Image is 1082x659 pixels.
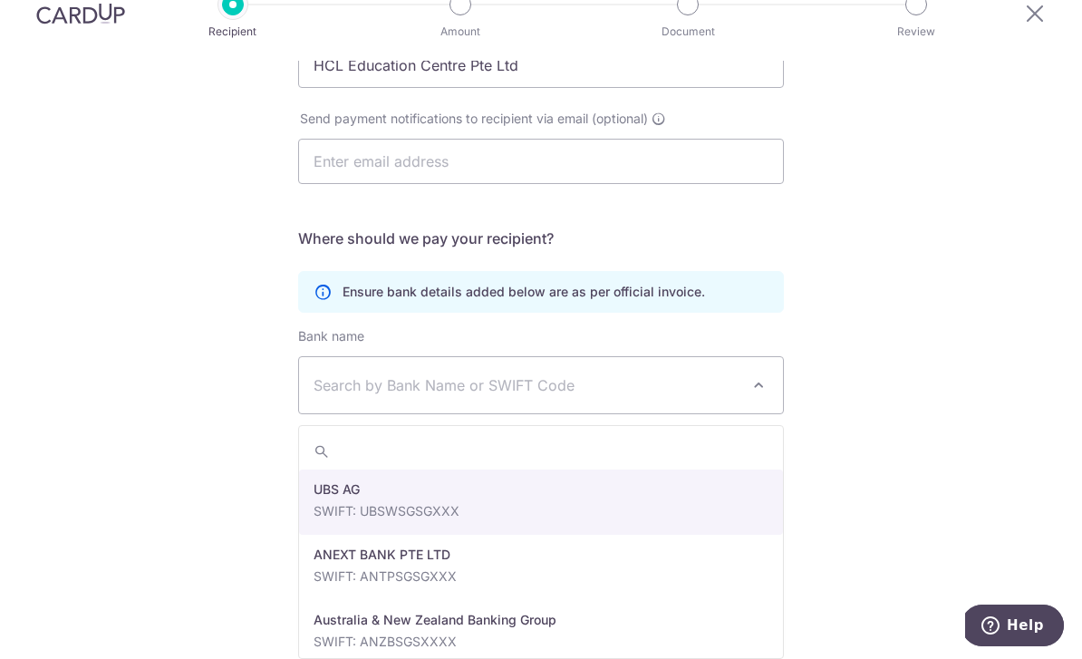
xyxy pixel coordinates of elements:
[343,283,705,301] p: Ensure bank details added below are as per official invoice.
[634,423,658,437] a: here
[298,228,784,249] h5: Where should we pay your recipient?
[298,139,784,184] input: Enter email address
[314,480,768,499] p: UBS AG
[314,502,768,520] p: SWIFT: UBSWSGSGXXX
[298,327,364,345] label: Bank name
[166,23,300,41] p: Recipient
[621,23,755,41] p: Document
[314,374,739,396] span: Search by Bank Name or SWIFT Code
[42,13,79,29] span: Help
[36,3,125,24] img: CardUp
[849,23,983,41] p: Review
[300,110,648,128] span: Send payment notifications to recipient via email (optional)
[314,567,768,586] p: SWIFT: ANTPSGSGXXX
[314,611,768,629] p: Australia & New Zealand Banking Group
[393,23,527,41] p: Amount
[314,546,768,564] p: ANEXT BANK PTE LTD
[298,422,784,440] span: Can't find the bank in your list ? Send us a request to add the bank
[965,605,1064,650] iframe: Opens a widget where you can find more information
